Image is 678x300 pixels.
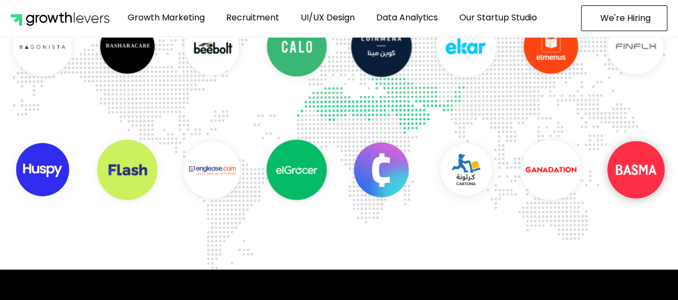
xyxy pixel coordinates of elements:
[424,128,509,212] img: cartona@2x
[339,5,423,90] img: coinmena@2x
[424,128,509,216] div: 6 / 29
[424,5,509,90] img: ekar@2x
[339,128,424,213] img: crunch@2x
[85,128,169,216] div: 10 / 29
[169,5,254,90] img: beebolt@2x
[85,128,169,213] img: flash@2x
[593,5,678,90] img: finflx@2x
[509,5,593,93] div: 10 / 29
[451,5,545,30] a: Our Startup Studio
[254,128,339,213] img: elgrocer@2x
[169,5,254,93] div: 6 / 29
[368,5,446,30] a: Data Analytics
[254,5,339,90] img: calo_logo
[509,128,593,213] img: canadation@2x
[339,128,424,216] div: 7 / 29
[593,128,678,213] img: Basma
[85,5,169,90] img: basharacare@2x
[509,128,593,216] div: 5 / 29
[509,5,593,90] img: elmenus@2x
[120,5,213,30] a: Growth Marketing
[424,5,509,94] div: 9 / 29
[254,5,339,93] div: 7 / 29
[254,128,339,216] div: 8 / 29
[109,5,556,30] nav: Menu
[218,5,287,30] a: Recruitment
[293,5,363,30] a: UI/UX Design
[339,5,423,93] div: 8 / 29
[593,128,678,216] div: 4 / 29
[593,5,678,93] div: 11 / 29
[169,128,254,213] img: englease@2x
[169,128,254,216] div: 9 / 29
[85,5,169,93] div: 5 / 29
[600,14,651,23] span: We're Hiring
[581,5,667,31] a: We're Hiring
